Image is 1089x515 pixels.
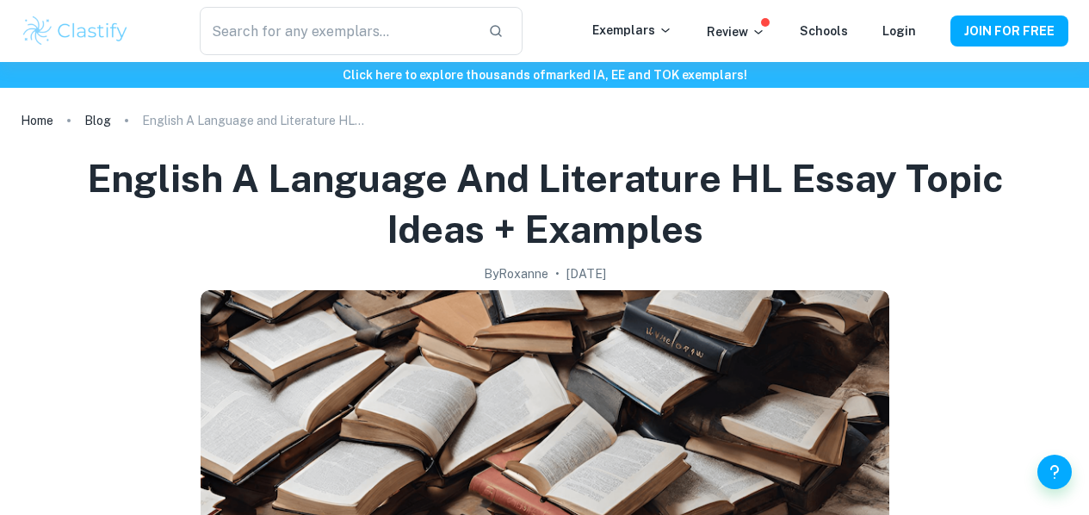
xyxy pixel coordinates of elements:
[84,109,111,133] a: Blog
[21,14,130,48] img: Clastify logo
[3,65,1086,84] h6: Click here to explore thousands of marked IA, EE and TOK exemplars !
[142,111,366,130] p: English A Language and Literature HL Essay Topic Ideas + Examples
[21,109,53,133] a: Home
[200,7,475,55] input: Search for any exemplars...
[484,264,548,283] h2: By Roxanne
[882,24,916,38] a: Login
[555,264,560,283] p: •
[707,22,765,41] p: Review
[566,264,606,283] h2: [DATE]
[592,21,672,40] p: Exemplars
[800,24,848,38] a: Schools
[1037,455,1072,489] button: Help and Feedback
[950,16,1068,47] button: JOIN FOR FREE
[41,153,1048,254] h1: English A Language and Literature HL Essay Topic Ideas + Examples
